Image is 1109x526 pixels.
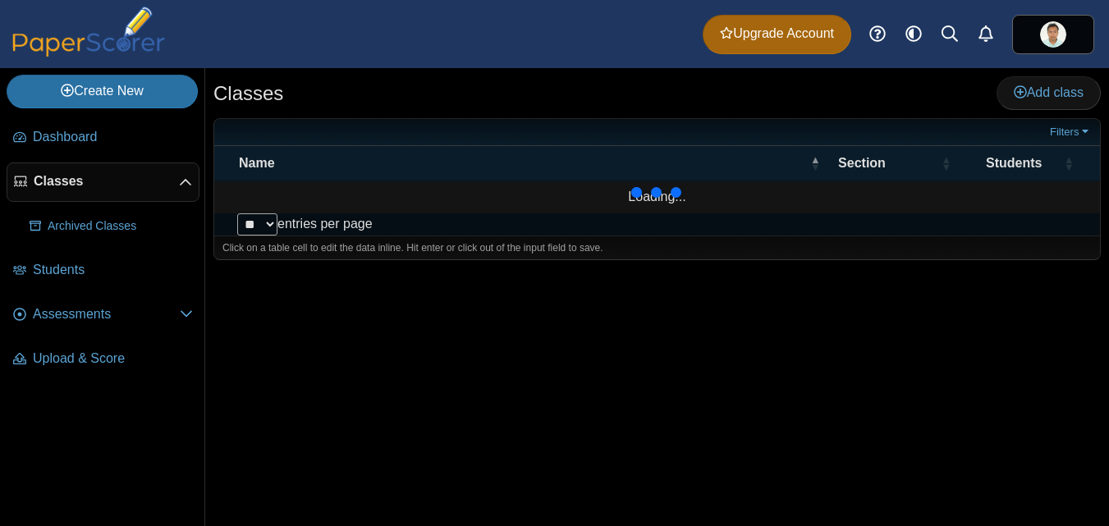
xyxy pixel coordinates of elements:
[23,207,199,246] a: Archived Classes
[7,45,171,59] a: PaperScorer
[1064,146,1074,181] span: Students : Activate to sort
[810,146,820,181] span: Name : Activate to invert sorting
[33,128,193,146] span: Dashboard
[1014,85,1084,99] span: Add class
[703,15,851,54] a: Upgrade Account
[1040,21,1066,48] img: ps.qM1w65xjLpOGVUdR
[214,181,1100,213] td: Loading...
[7,118,199,158] a: Dashboard
[1040,21,1066,48] span: adonis maynard pilongo
[986,156,1042,170] span: Students
[34,172,179,190] span: Classes
[214,236,1100,260] div: Click on a table cell to edit the data inline. Hit enter or click out of the input field to save.
[720,25,834,43] span: Upgrade Account
[33,261,193,279] span: Students
[7,162,199,202] a: Classes
[33,350,193,368] span: Upload & Score
[7,295,199,335] a: Assessments
[7,75,198,107] a: Create New
[942,146,951,181] span: Section : Activate to sort
[968,16,1004,53] a: Alerts
[7,340,199,379] a: Upload & Score
[838,156,886,170] span: Section
[213,80,283,107] h1: Classes
[239,156,275,170] span: Name
[33,305,180,323] span: Assessments
[277,217,373,231] label: entries per page
[7,251,199,290] a: Students
[7,7,171,57] img: PaperScorer
[1046,124,1096,140] a: Filters
[997,76,1101,109] a: Add class
[48,218,193,235] span: Archived Classes
[1012,15,1094,54] a: ps.qM1w65xjLpOGVUdR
